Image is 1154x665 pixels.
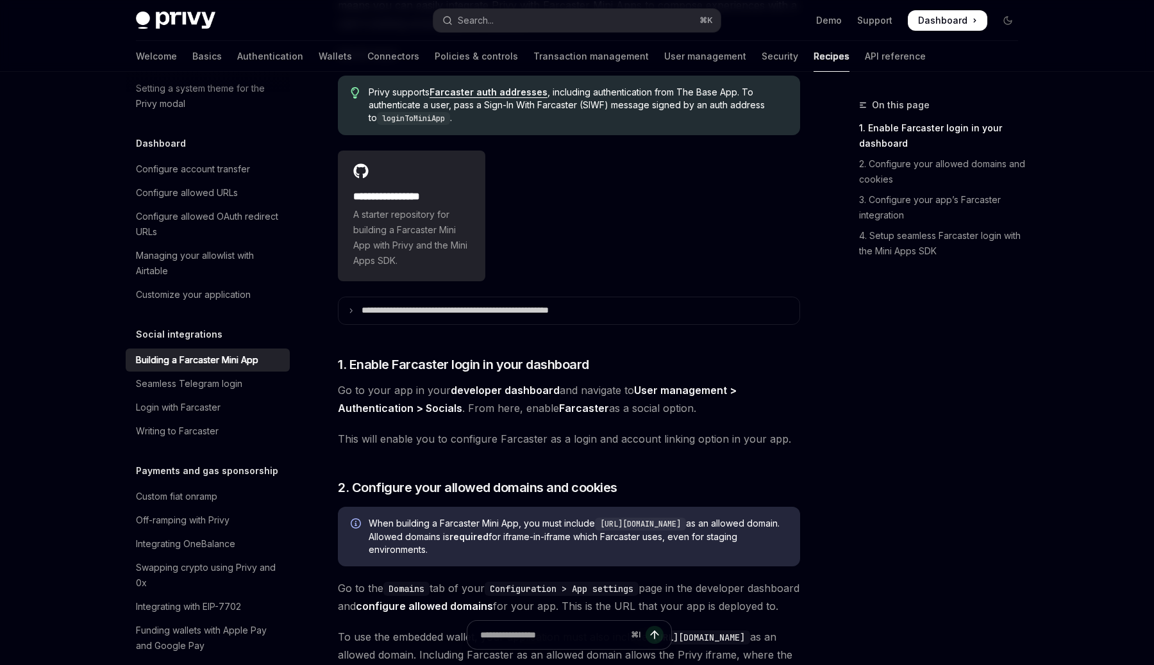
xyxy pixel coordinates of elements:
div: Seamless Telegram login [136,376,242,391]
span: Go to the tab of your page in the developer dashboard and for your app. This is the URL that your... [338,579,800,615]
a: configure allowed domains [356,600,493,613]
div: Custom fiat onramp [136,489,217,504]
span: ⌘ K [699,15,713,26]
div: Search... [458,13,494,28]
div: Managing your allowlist with Airtable [136,248,282,279]
a: Integrating with EIP-7702 [126,595,290,618]
a: Login with Farcaster [126,396,290,419]
span: 1. Enable Farcaster login in your dashboard [338,356,589,374]
a: API reference [865,41,926,72]
a: Recipes [814,41,849,72]
span: On this page [872,97,930,113]
a: Support [857,14,892,27]
span: Go to your app in your and navigate to . From here, enable as a social option. [338,381,800,417]
a: Setting a system theme for the Privy modal [126,77,290,115]
span: A starter repository for building a Farcaster Mini App with Privy and the Mini Apps SDK. [353,207,470,268]
a: Wallets [319,41,352,72]
div: Login with Farcaster [136,400,221,415]
button: Open search [433,9,721,32]
a: Seamless Telegram login [126,372,290,395]
a: Dashboard [908,10,987,31]
span: This will enable you to configure Farcaster as a login and account linking option in your app. [338,430,800,448]
div: Off-ramping with Privy [136,513,230,528]
a: Managing your allowlist with Airtable [126,244,290,283]
a: Building a Farcaster Mini App [126,349,290,372]
a: Configure account transfer [126,158,290,181]
a: **** **** **** **A starter repository for building a Farcaster Mini App with Privy and the Mini A... [338,151,485,281]
span: When building a Farcaster Mini App, you must include as an allowed domain. Allowed domains is for... [369,517,787,556]
svg: Info [351,518,364,531]
h5: Payments and gas sponsorship [136,463,278,479]
a: Policies & controls [435,41,518,72]
code: loginToMiniApp [377,112,450,125]
a: User management [664,41,746,72]
a: 4. Setup seamless Farcaster login with the Mini Apps SDK [859,226,1028,261]
div: Building a Farcaster Mini App [136,352,258,368]
a: Integrating OneBalance [126,532,290,555]
a: Farcaster auth addresses [430,86,548,98]
a: Demo [816,14,842,27]
img: dark logo [136,12,215,29]
a: Funding wallets with Apple Pay and Google Pay [126,619,290,657]
div: Writing to Farcaster [136,423,219,439]
div: Configure account transfer [136,161,250,177]
code: Configuration > App settings [485,582,639,596]
a: developer dashboard [451,384,560,397]
a: Customize your application [126,283,290,306]
a: Off-ramping with Privy [126,509,290,532]
span: Dashboard [918,14,967,27]
a: 2. Configure your allowed domains and cookies [859,154,1028,190]
div: Customize your application [136,287,251,302]
div: Integrating OneBalance [136,536,235,552]
div: Configure allowed OAuth redirect URLs [136,209,282,240]
div: Setting a system theme for the Privy modal [136,81,282,111]
a: Basics [192,41,222,72]
span: Privy supports , including authentication from The Base App. To authenticate a user, pass a Sign-... [369,86,787,125]
span: 2. Configure your allowed domains and cookies [338,479,617,497]
a: Swapping crypto using Privy and 0x [126,556,290,595]
button: Send message [646,626,664,644]
div: Swapping crypto using Privy and 0x [136,560,282,591]
a: 1. Enable Farcaster login in your dashboard [859,118,1028,154]
a: Configure allowed URLs [126,181,290,204]
svg: Tip [351,87,360,99]
h5: Social integrations [136,327,222,342]
strong: required [449,531,489,542]
input: Ask a question... [480,621,626,649]
div: Funding wallets with Apple Pay and Google Pay [136,623,282,653]
a: Security [762,41,798,72]
a: Connectors [367,41,419,72]
div: Configure allowed URLs [136,185,238,201]
button: Toggle dark mode [998,10,1018,31]
a: 3. Configure your app’s Farcaster integration [859,190,1028,226]
strong: User management > Authentication > Socials [338,384,737,415]
code: Domains [383,582,430,596]
code: [URL][DOMAIN_NAME] [595,518,686,530]
a: Writing to Farcaster [126,420,290,443]
a: Authentication [237,41,303,72]
div: Integrating with EIP-7702 [136,599,241,614]
a: Welcome [136,41,177,72]
strong: Farcaster [559,402,609,415]
h5: Dashboard [136,136,186,151]
a: Configure allowed OAuth redirect URLs [126,205,290,243]
a: Transaction management [533,41,649,72]
a: Custom fiat onramp [126,485,290,508]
